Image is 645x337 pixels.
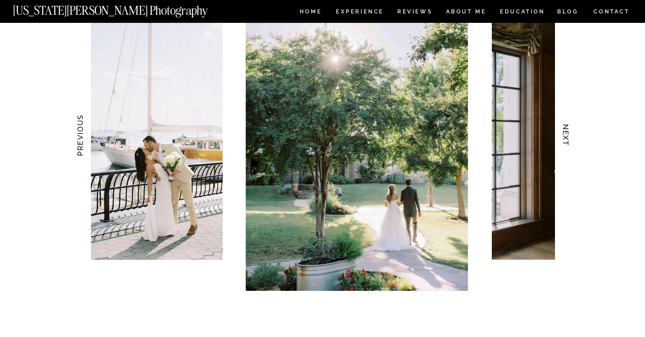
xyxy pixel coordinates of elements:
a: EDUCATION [499,9,546,17]
a: [US_STATE][PERSON_NAME] Photography [13,4,238,12]
a: ABOUT ME [446,9,486,17]
a: REVIEWS [397,9,431,17]
a: BLOG [557,9,579,17]
a: Experience [336,9,383,17]
a: HOME [298,9,323,17]
a: CONTACT [593,7,630,17]
h3: NEXT [561,107,571,164]
h3: PREVIOUS [75,107,85,164]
